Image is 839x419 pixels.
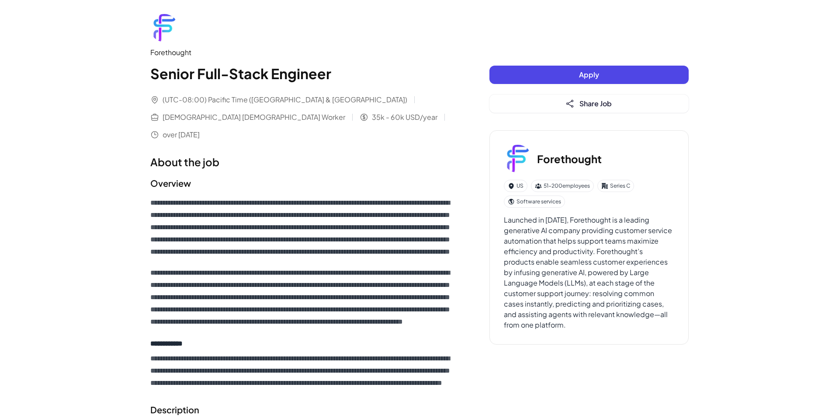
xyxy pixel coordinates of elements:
h1: About the job [150,154,454,170]
div: Software services [504,196,565,208]
span: Share Job [579,99,612,108]
span: Apply [579,70,599,79]
div: Series C [597,180,634,192]
img: Fo [150,14,178,42]
span: over [DATE] [163,129,200,140]
button: Apply [489,66,689,84]
span: [DEMOGRAPHIC_DATA] [DEMOGRAPHIC_DATA] Worker [163,112,345,122]
button: Share Job [489,94,689,113]
span: (UTC-08:00) Pacific Time ([GEOGRAPHIC_DATA] & [GEOGRAPHIC_DATA]) [163,94,407,105]
h2: Description [150,403,454,416]
div: Launched in [DATE], Forethought is a leading generative AI company providing customer service aut... [504,215,674,330]
h2: Overview [150,177,454,190]
span: 35k - 60k USD/year [372,112,437,122]
div: 51-200 employees [531,180,594,192]
h3: Forethought [537,151,602,167]
div: Forethought [150,47,454,58]
h1: Senior Full-Stack Engineer [150,63,454,84]
div: US [504,180,527,192]
img: Fo [504,145,532,173]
